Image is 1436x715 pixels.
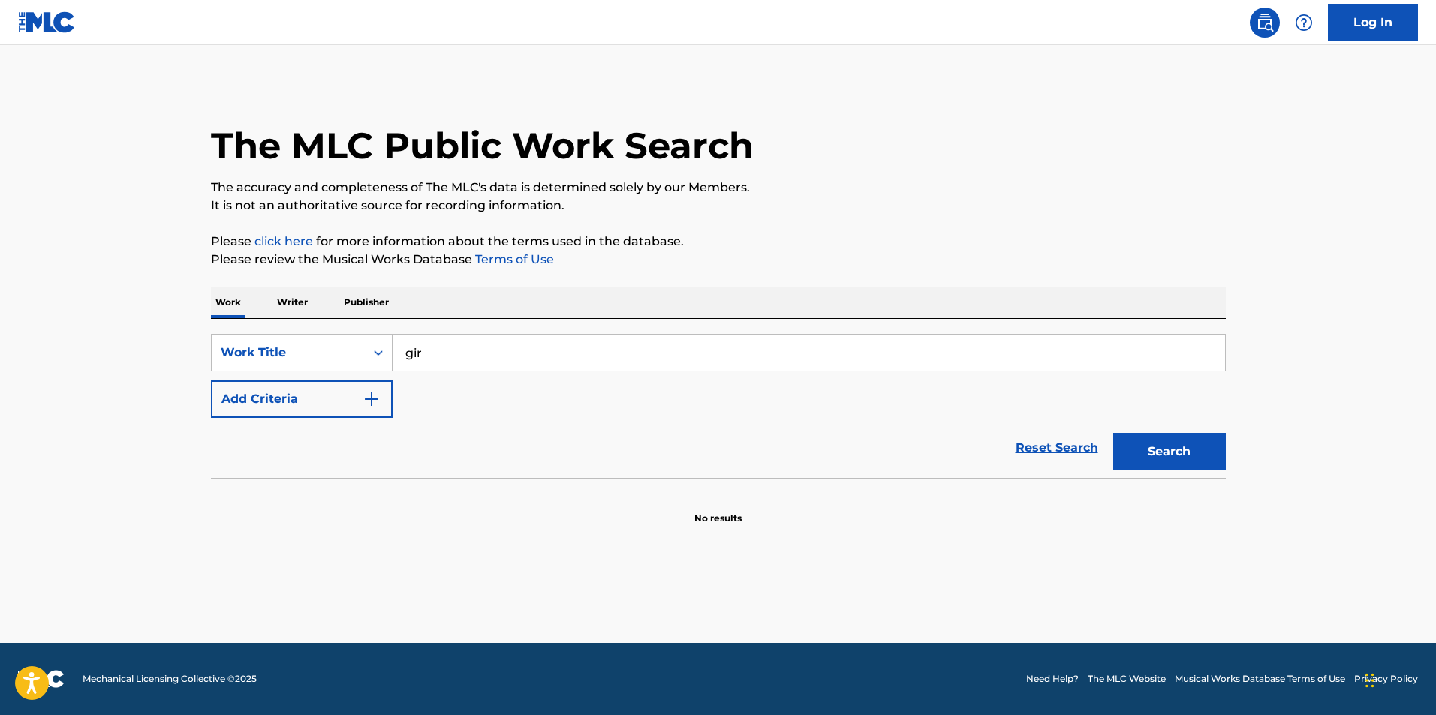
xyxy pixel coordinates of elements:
[211,334,1226,478] form: Search Form
[211,251,1226,269] p: Please review the Musical Works Database
[1175,672,1345,686] a: Musical Works Database Terms of Use
[1354,672,1418,686] a: Privacy Policy
[211,233,1226,251] p: Please for more information about the terms used in the database.
[221,344,356,362] div: Work Title
[1008,431,1106,464] a: Reset Search
[1256,14,1274,32] img: search
[472,252,554,266] a: Terms of Use
[1026,672,1079,686] a: Need Help?
[694,494,742,525] p: No results
[211,197,1226,215] p: It is not an authoritative source for recording information.
[339,287,393,318] p: Publisher
[211,380,393,418] button: Add Criteria
[211,179,1226,197] p: The accuracy and completeness of The MLC's data is determined solely by our Members.
[363,390,381,408] img: 9d2ae6d4665cec9f34b9.svg
[1289,8,1319,38] div: Help
[254,234,313,248] a: click here
[18,670,65,688] img: logo
[18,11,76,33] img: MLC Logo
[1088,672,1166,686] a: The MLC Website
[1365,658,1374,703] div: Drag
[211,287,245,318] p: Work
[1113,433,1226,470] button: Search
[1328,4,1418,41] a: Log In
[1361,643,1436,715] iframe: Chat Widget
[1250,8,1280,38] a: Public Search
[211,123,754,168] h1: The MLC Public Work Search
[83,672,257,686] span: Mechanical Licensing Collective © 2025
[1295,14,1313,32] img: help
[272,287,312,318] p: Writer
